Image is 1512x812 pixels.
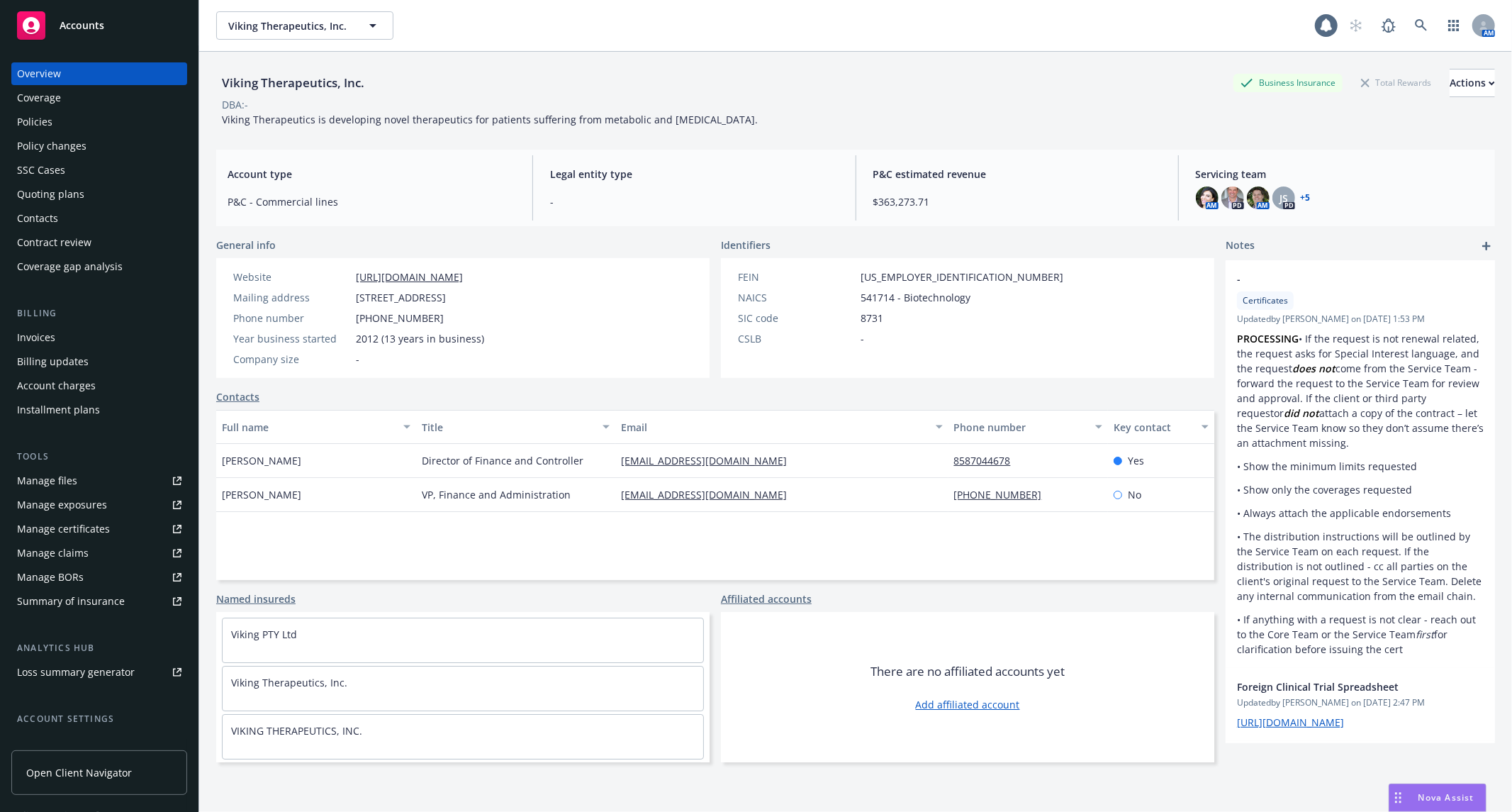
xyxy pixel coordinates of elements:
div: Summary of insurance [17,590,125,613]
div: Website [233,269,350,284]
div: Manage BORs [17,566,84,589]
a: Summary of insurance [11,590,187,613]
div: Coverage [17,87,61,109]
div: FEIN [738,269,855,284]
a: Overview [11,62,187,85]
a: Accounts [11,6,187,45]
a: Manage certificates [11,518,187,540]
div: Account settings [11,712,187,726]
a: Loss summary generator [11,661,187,684]
div: Full name [222,420,395,435]
div: Drag to move [1389,784,1407,811]
p: • Always attach the applicable endorsements [1237,506,1484,521]
span: Viking Therapeutics is developing novel therapeutics for patients suffering from metabolic and [M... [222,113,758,126]
div: Mailing address [233,290,350,305]
div: Invoices [17,326,55,349]
span: JS [1279,191,1288,206]
div: DBA: - [222,97,248,112]
span: $363,273.71 [873,194,1161,209]
a: Policies [11,111,187,133]
span: Open Client Navigator [26,765,132,780]
a: [URL][DOMAIN_NAME] [356,270,463,284]
div: Phone number [233,311,350,326]
span: Updated by [PERSON_NAME] on [DATE] 2:47 PM [1237,696,1484,709]
div: Billing [11,306,187,321]
span: P&C estimated revenue [873,167,1161,182]
a: VIKING THERAPEUTICS, INC. [231,724,362,738]
span: General info [216,238,276,252]
span: [STREET_ADDRESS] [356,290,446,305]
span: Account type [228,167,515,182]
span: 541714 - Biotechnology [861,290,970,305]
div: Manage certificates [17,518,110,540]
div: Coverage gap analysis [17,255,123,278]
div: SSC Cases [17,159,65,182]
em: first [1416,628,1434,641]
span: P&C - Commercial lines [228,194,515,209]
span: Nova Assist [1418,791,1474,803]
div: Installment plans [17,399,100,421]
div: Phone number [954,420,1087,435]
a: Service team [11,732,187,755]
a: SSC Cases [11,159,187,182]
div: Overview [17,62,61,85]
p: • Show only the coverages requested [1237,482,1484,497]
div: Manage files [17,469,77,492]
button: Email [615,410,948,444]
div: Actions [1450,69,1495,96]
a: Quoting plans [11,183,187,206]
div: Manage exposures [17,494,107,516]
span: 8731 [861,311,883,326]
div: Key contact [1114,420,1193,435]
span: Updated by [PERSON_NAME] on [DATE] 1:53 PM [1237,313,1484,326]
div: Viking Therapeutics, Inc. [216,74,370,92]
a: Switch app [1440,11,1468,40]
a: Manage exposures [11,494,187,516]
button: Title [416,410,616,444]
button: Viking Therapeutics, Inc. [216,11,393,40]
div: Foreign Clinical Trial SpreadsheetUpdatedby [PERSON_NAME] on [DATE] 2:47 PM[URL][DOMAIN_NAME] [1226,668,1495,741]
span: Director of Finance and Controller [422,453,583,468]
button: Phone number [948,410,1108,444]
span: Accounts [60,20,104,31]
div: SIC code [738,311,855,326]
div: Manage claims [17,542,89,564]
a: Viking PTY Ltd [231,628,297,641]
a: Manage claims [11,542,187,564]
span: Notes [1226,238,1255,255]
em: did not [1284,406,1319,420]
span: - [356,352,359,367]
span: - [861,331,864,346]
img: photo [1196,187,1219,209]
div: CSLB [738,331,855,346]
div: Company size [233,352,350,367]
div: Year business started [233,331,350,346]
div: -CertificatesUpdatedby [PERSON_NAME] on [DATE] 1:53 PMPROCESSING• If the request is not renewal r... [1226,260,1495,668]
div: Service team [17,732,78,755]
span: 2012 (13 years in business) [356,331,484,346]
span: [PERSON_NAME] [222,453,301,468]
a: Installment plans [11,399,187,421]
p: • If the request is not renewal related, the request asks for Special Interest language, and the ... [1237,331,1484,450]
a: Billing updates [11,350,187,373]
a: Coverage [11,87,187,109]
p: • The distribution instructions will be outlined by the Service Team on each request. If the dist... [1237,529,1484,604]
a: Search [1407,11,1435,40]
button: Nova Assist [1389,784,1486,812]
span: Legal entity type [550,167,838,182]
span: VP, Finance and Administration [422,487,571,502]
a: [PHONE_NUMBER] [954,488,1053,501]
a: Report a Bug [1374,11,1403,40]
button: Actions [1450,69,1495,97]
a: 8587044678 [954,454,1022,467]
p: • Show the minimum limits requested [1237,459,1484,474]
em: does not [1292,362,1335,375]
span: [PHONE_NUMBER] [356,311,444,326]
img: photo [1221,187,1244,209]
a: Manage BORs [11,566,187,589]
span: Certificates [1243,294,1288,307]
img: photo [1247,187,1270,209]
div: Contract review [17,231,91,254]
a: Start snowing [1342,11,1370,40]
